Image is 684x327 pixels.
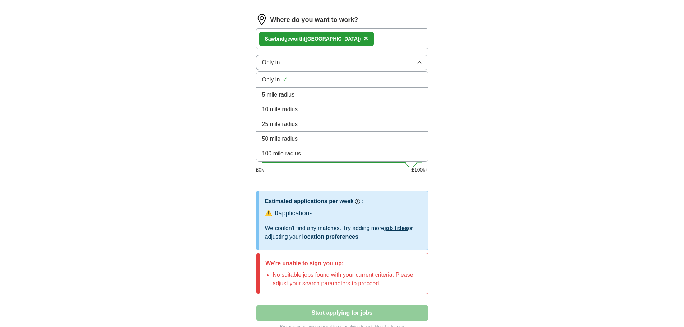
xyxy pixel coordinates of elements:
[304,36,361,42] span: ([GEOGRAPHIC_DATA])
[270,15,358,25] label: Where do you want to work?
[262,58,280,67] span: Only in
[265,197,354,206] h3: Estimated applications per week
[262,105,298,114] span: 10 mile radius
[364,33,368,44] button: ×
[411,166,428,174] span: £ 100 k+
[262,90,295,99] span: 5 mile radius
[265,209,272,217] span: ⚠️
[265,259,422,268] p: We're unable to sign you up:
[265,224,422,241] div: We couldn't find any matches. Try adding more or adjusting your .
[275,210,279,217] span: 0
[265,35,361,43] div: bridgeworth
[262,149,301,158] span: 100 mile radius
[273,271,422,288] li: No suitable jobs found with your current criteria. Please adjust your search parameters to proceed.
[265,36,275,42] strong: Saw
[262,120,298,129] span: 25 mile radius
[256,305,428,321] button: Start applying for jobs
[362,197,363,206] h3: :
[275,209,313,218] div: applications
[262,75,280,84] span: Only in
[283,75,288,84] span: ✓
[256,55,428,70] button: Only in
[302,234,359,240] a: location preferences
[262,135,298,143] span: 50 mile radius
[384,225,408,231] a: job titles
[364,34,368,42] span: ×
[256,166,264,174] span: £ 0 k
[256,14,267,25] img: location.png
